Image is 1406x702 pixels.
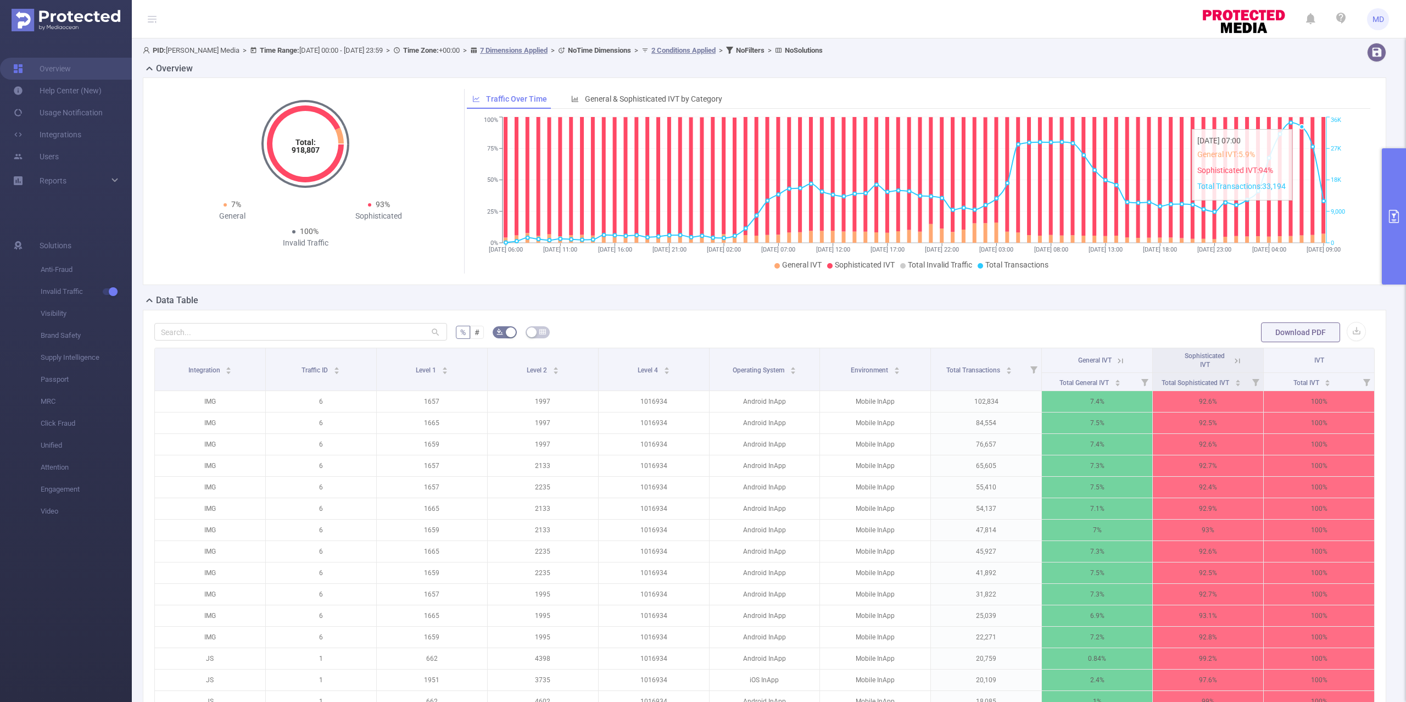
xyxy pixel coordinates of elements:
u: 2 Conditions Applied [651,46,716,54]
p: 7.5% [1042,477,1152,498]
b: No Filters [736,46,765,54]
b: PID: [153,46,166,54]
p: Mobile InApp [820,413,930,433]
p: 20,109 [931,670,1041,690]
tspan: [DATE] 03:00 [979,246,1013,253]
p: IMG [155,391,265,412]
p: 2.4% [1042,670,1152,690]
tspan: 0% [490,239,498,247]
i: icon: user [143,47,153,54]
p: Mobile InApp [820,605,930,626]
p: 1016934 [599,541,709,562]
p: 6 [266,434,376,455]
p: 93.1% [1153,605,1263,626]
p: 2133 [488,520,598,541]
p: 100% [1264,477,1374,498]
p: 6.9% [1042,605,1152,626]
span: Click Fraud [41,413,132,434]
p: iOS InApp [710,670,820,690]
p: Mobile InApp [820,670,930,690]
tspan: [DATE] 18:00 [1143,246,1177,253]
b: No Solutions [785,46,823,54]
p: 1 [266,648,376,669]
p: 1665 [377,413,487,433]
p: Android InApp [710,520,820,541]
p: 22,271 [931,627,1041,648]
tspan: 27K [1331,145,1341,152]
p: 100% [1264,391,1374,412]
a: Overview [13,58,71,80]
span: Visibility [41,303,132,325]
tspan: [DATE] 23:00 [1197,246,1231,253]
i: icon: caret-up [1115,378,1121,381]
p: 1 [266,670,376,690]
p: 7% [1042,520,1152,541]
tspan: [DATE] 17:00 [870,246,904,253]
div: Sort [1006,365,1012,372]
p: 6 [266,391,376,412]
div: Sophisticated [305,210,452,222]
p: 1995 [488,605,598,626]
span: Total IVT [1293,379,1321,387]
button: Download PDF [1261,322,1340,342]
img: Protected Media [12,9,120,31]
p: 1659 [377,627,487,648]
p: 7.3% [1042,455,1152,476]
i: icon: caret-up [334,365,340,369]
span: # [475,328,479,337]
tspan: Total: [295,138,316,147]
p: Android InApp [710,413,820,433]
p: IMG [155,434,265,455]
i: icon: bar-chart [571,95,579,103]
p: 20,759 [931,648,1041,669]
p: 54,137 [931,498,1041,519]
input: Search... [154,323,447,341]
div: Sort [1114,378,1121,385]
tspan: [DATE] 02:00 [707,246,741,253]
p: IMG [155,498,265,519]
i: Filter menu [1026,348,1041,391]
p: Mobile InApp [820,434,930,455]
tspan: [DATE] 16:00 [598,246,632,253]
p: 1016934 [599,498,709,519]
tspan: [DATE] 12:00 [816,246,850,253]
p: Android InApp [710,498,820,519]
tspan: 36K [1331,117,1341,124]
p: 6 [266,520,376,541]
p: 1665 [377,498,487,519]
p: Android InApp [710,541,820,562]
p: Android InApp [710,477,820,498]
a: Integrations [13,124,81,146]
p: 1995 [488,584,598,605]
p: 1016934 [599,391,709,412]
p: 92.5% [1153,413,1263,433]
p: 92.6% [1153,541,1263,562]
p: 65,605 [931,455,1041,476]
span: Invalid Traffic [41,281,132,303]
p: JS [155,648,265,669]
span: Supply Intelligence [41,347,132,369]
tspan: [DATE] 13:00 [1088,246,1122,253]
i: icon: bg-colors [496,328,503,335]
p: 6 [266,413,376,433]
tspan: 9,000 [1331,208,1345,215]
p: 6 [266,562,376,583]
p: Mobile InApp [820,541,930,562]
i: icon: caret-up [790,365,796,369]
i: icon: caret-up [226,365,232,369]
p: 1016934 [599,605,709,626]
p: 100% [1264,413,1374,433]
p: IMG [155,477,265,498]
p: 1997 [488,391,598,412]
p: 100% [1264,562,1374,583]
p: 1016934 [599,477,709,498]
p: 100% [1264,541,1374,562]
p: 25,039 [931,605,1041,626]
p: 47,814 [931,520,1041,541]
i: Filter menu [1359,373,1374,391]
p: 100% [1264,670,1374,690]
span: Video [41,500,132,522]
p: 1016934 [599,584,709,605]
tspan: [DATE] 07:00 [761,246,795,253]
p: IMG [155,605,265,626]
